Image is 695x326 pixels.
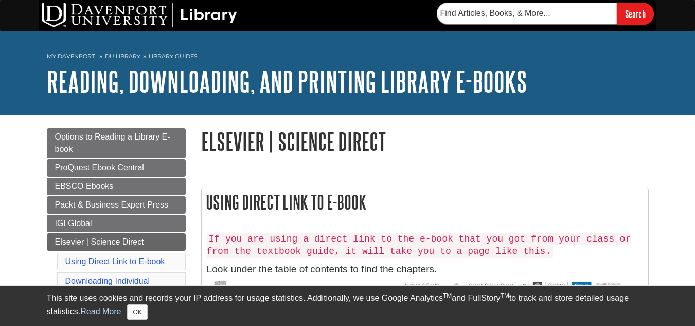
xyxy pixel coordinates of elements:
[65,257,165,266] a: Using Direct Link to E-book
[47,233,186,251] a: Elsevier | Science Direct
[55,219,92,228] span: IGI Global
[55,182,114,191] span: EBSCO Ebooks
[47,49,649,66] nav: breadcrumb
[201,128,649,155] h1: Elsevier | Science Direct
[55,237,144,246] span: Elsevier | Science Direct
[47,196,186,214] a: Packt & Business Expert Press
[65,277,150,298] a: Downloading Individual Chapters
[617,3,654,25] input: Search
[149,53,198,60] a: Library Guides
[437,3,654,25] form: Searches DU Library's articles, books, and more
[47,292,649,320] div: This site uses cookies and records your IP address for usage statistics. Additionally, we use Goo...
[47,215,186,232] a: IGI Global
[202,188,648,216] h2: Using Direct Link to E-book
[207,233,631,258] code: If you are using a direct link to the e-book that you got from your class or from the textbook gu...
[42,3,237,27] img: DU Library
[437,3,617,24] input: Find Articles, Books, & More...
[105,53,140,60] a: DU Library
[501,292,509,299] sup: TM
[47,65,527,97] a: Reading, Downloading, and Printing Library E-books
[55,163,144,172] span: ProQuest Ebook Central
[55,132,170,153] span: Options to Reading a Library E-book
[47,52,95,61] a: My Davenport
[47,178,186,195] a: EBSCO Ebooks
[55,200,169,209] span: Packt & Business Expert Press
[127,304,147,320] button: Close
[47,128,186,158] a: Options to Reading a Library E-book
[80,307,121,316] a: Read More
[443,292,452,299] sup: TM
[47,159,186,177] a: ProQuest Ebook Central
